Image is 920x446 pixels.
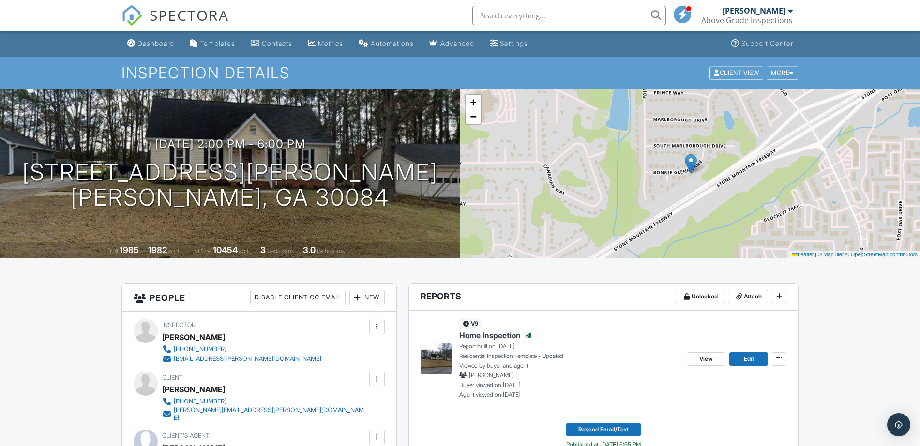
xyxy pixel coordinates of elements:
h3: [DATE] 2:00 pm - 6:00 pm [155,137,305,150]
a: [PHONE_NUMBER] [162,344,321,354]
div: Disable Client CC Email [250,290,346,305]
a: Support Center [727,35,797,53]
span: Lot Size [191,247,211,254]
div: [PERSON_NAME] [723,6,785,15]
div: Templates [200,39,235,47]
span: bedrooms [267,247,294,254]
div: Support Center [741,39,793,47]
span: Built [107,247,118,254]
span: + [470,96,476,108]
span: Inspector [162,321,196,328]
div: 1985 [120,245,139,255]
div: [PERSON_NAME][EMAIL_ADDRESS][PERSON_NAME][DOMAIN_NAME] [174,406,367,422]
div: Advanced [440,39,474,47]
a: Advanced [425,35,478,53]
a: Contacts [247,35,296,53]
div: Metrics [318,39,343,47]
div: Open Intercom Messenger [887,413,910,436]
a: Templates [186,35,239,53]
span: Client [162,374,183,381]
a: Dashboard [123,35,178,53]
a: SPECTORA [121,13,229,33]
a: Metrics [304,35,347,53]
div: 1982 [148,245,167,255]
span: bathrooms [317,247,345,254]
a: [PERSON_NAME][EMAIL_ADDRESS][PERSON_NAME][DOMAIN_NAME] [162,406,367,422]
a: Zoom out [466,109,481,124]
div: 10454 [213,245,238,255]
a: © MapTiler [818,252,844,257]
h3: People [122,284,396,312]
span: SPECTORA [150,5,229,25]
div: [PHONE_NUMBER] [174,398,226,405]
div: Dashboard [137,39,174,47]
a: Automations (Basic) [355,35,418,53]
div: More [767,66,798,79]
img: The Best Home Inspection Software - Spectora [121,5,143,26]
h1: [STREET_ADDRESS][PERSON_NAME] [PERSON_NAME], GA 30084 [22,160,438,211]
span: | [815,252,816,257]
div: [PERSON_NAME] [162,382,225,397]
div: 3 [260,245,266,255]
div: [PHONE_NUMBER] [174,345,226,353]
div: Above Grade Inspections [701,15,793,25]
span: Client's Agent [162,432,210,439]
div: Settings [500,39,528,47]
div: Contacts [262,39,292,47]
a: [EMAIL_ADDRESS][PERSON_NAME][DOMAIN_NAME] [162,354,321,364]
a: Leaflet [792,252,814,257]
span: sq.ft. [239,247,251,254]
a: Zoom in [466,95,481,109]
h1: Inspection Details [121,64,799,81]
a: © OpenStreetMap contributors [845,252,918,257]
input: Search everything... [472,6,666,25]
img: Marker [685,154,697,174]
div: [PERSON_NAME] [162,330,225,344]
div: [EMAIL_ADDRESS][PERSON_NAME][DOMAIN_NAME] [174,355,321,363]
a: Client View [709,69,766,76]
span: sq. ft. [168,247,182,254]
div: Client View [709,66,763,79]
div: Automations [371,39,414,47]
div: 3.0 [303,245,316,255]
div: New [349,290,385,305]
span: − [470,110,476,122]
a: Settings [486,35,532,53]
a: [PHONE_NUMBER] [162,397,367,406]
